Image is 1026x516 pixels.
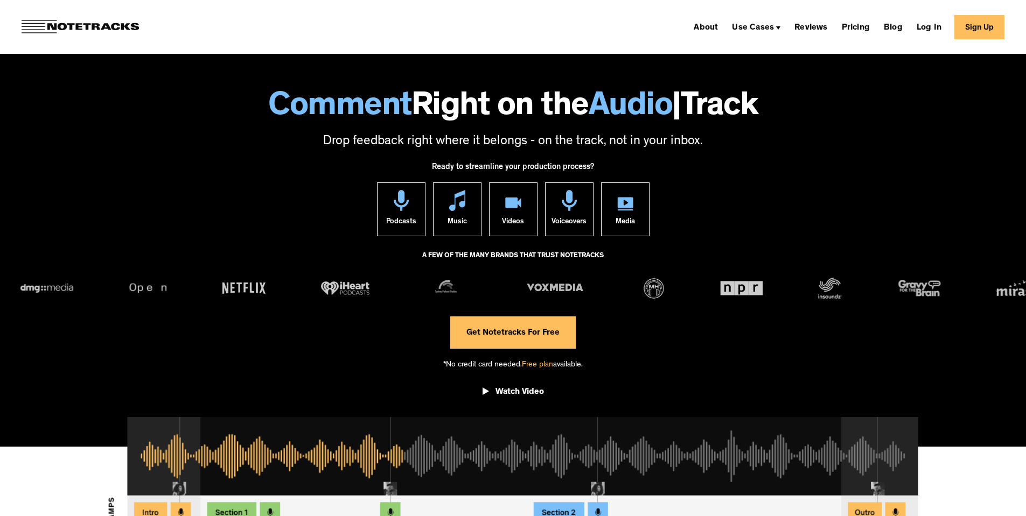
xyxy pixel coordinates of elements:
span: Audio [589,91,673,125]
div: *No credit card needed. available. [443,349,583,379]
div: Media [616,211,635,236]
div: Watch Video [495,387,544,398]
a: Reviews [790,18,832,36]
span: | [672,91,681,125]
a: Sign Up [954,15,1004,39]
div: Use Cases [732,24,774,32]
a: Voiceovers [545,182,594,236]
a: About [689,18,722,36]
a: Music [433,182,481,236]
div: Videos [502,211,524,236]
div: Music [448,211,467,236]
a: open lightbox [483,379,544,409]
p: Drop feedback right where it belongs - on the track, not in your inbox. [11,133,1015,151]
a: Log In [912,18,946,36]
a: Videos [489,182,538,236]
a: Pricing [837,18,874,36]
div: Use Cases [728,18,785,36]
span: Free plan [522,361,553,369]
a: Podcasts [377,182,425,236]
a: Media [601,182,650,236]
div: Ready to streamline your production process? [432,157,594,182]
a: Get Notetracks For Free [450,316,576,349]
span: Comment [268,91,411,125]
div: Podcasts [386,211,416,236]
h1: Right on the Track [11,91,1015,125]
a: Blog [880,18,907,36]
div: Voiceovers [552,211,587,236]
div: A FEW OF THE MANY BRANDS THAT TRUST NOTETRACKS [422,247,604,276]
